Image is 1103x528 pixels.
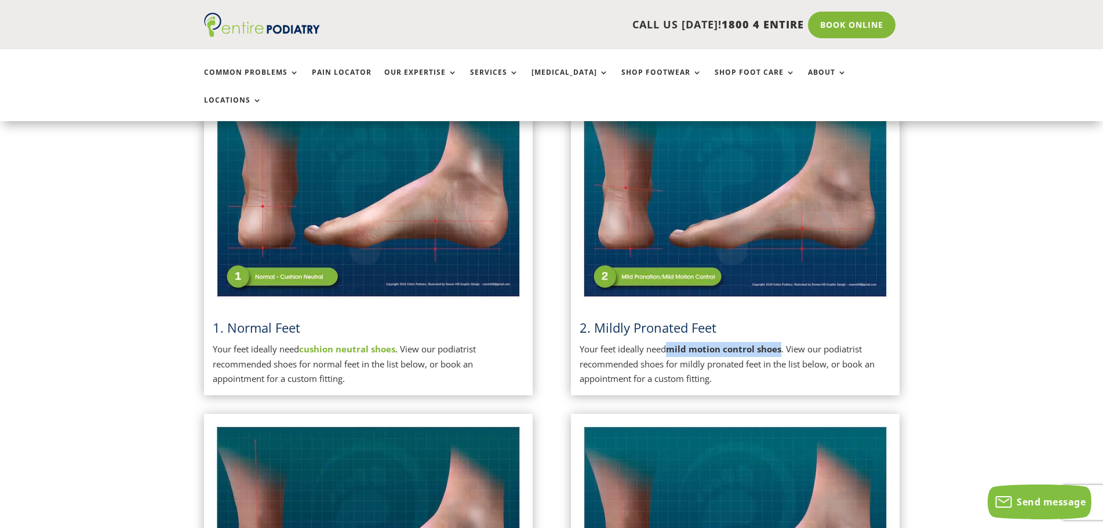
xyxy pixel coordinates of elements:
a: Entire Podiatry [204,28,320,39]
a: Our Expertise [384,68,457,93]
a: About [808,68,847,93]
a: 1. Normal Feet [213,319,300,336]
a: Book Online [808,12,895,38]
span: Send message [1017,496,1086,508]
a: Shop Foot Care [715,68,795,93]
img: Mildly Pronated Feet - View Podiatrist Recommended Mild Motion Control Shoes [580,82,891,301]
strong: mild motion control shoes [666,343,781,355]
span: 2. Mildly Pronated Feet [580,319,716,336]
p: Your feet ideally need . View our podiatrist recommended shoes for mildly pronated feet in the li... [580,342,891,387]
img: logo (1) [204,13,320,37]
a: [MEDICAL_DATA] [532,68,609,93]
a: Services [470,68,519,93]
button: Send message [988,485,1091,519]
img: Normal Feet - View Podiatrist Recommended Cushion Neutral Shoes [213,82,524,301]
a: cushion neutral shoes [299,343,395,355]
span: 1800 4 ENTIRE [722,17,804,31]
a: Locations [204,96,262,121]
p: Your feet ideally need . View our podiatrist recommended shoes for normal feet in the list below,... [213,342,524,387]
a: Pain Locator [312,68,372,93]
a: Common Problems [204,68,299,93]
a: Shop Footwear [621,68,702,93]
p: CALL US [DATE]! [365,17,804,32]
